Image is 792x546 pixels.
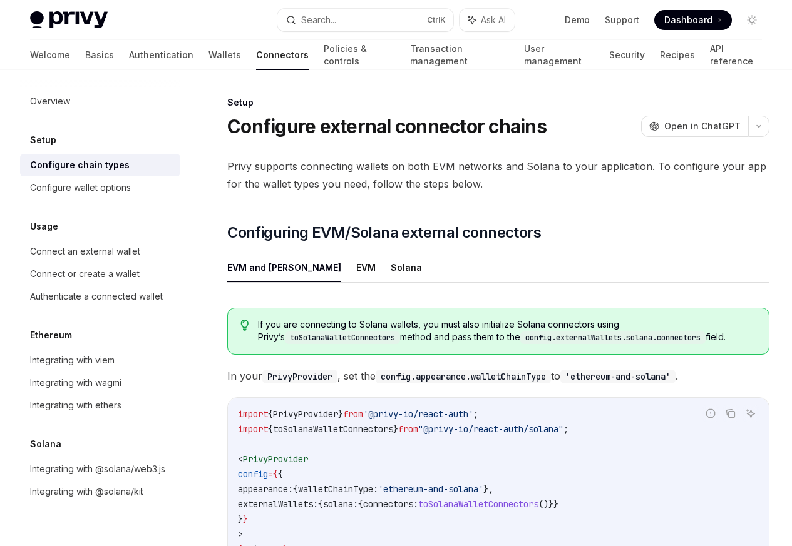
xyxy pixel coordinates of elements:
div: Integrating with wagmi [30,375,121,390]
a: Configure wallet options [20,176,180,199]
code: config.appearance.walletChainType [376,370,551,383]
a: Demo [565,14,590,26]
a: Authenticate a connected wallet [20,285,180,308]
a: Dashboard [654,10,732,30]
span: PrivyProvider [273,408,338,420]
a: Connectors [256,40,309,70]
span: Privy supports connecting wallets on both EVM networks and Solana to your application. To configu... [227,158,769,193]
span: ; [563,423,568,435]
span: Ctrl K [427,15,446,25]
div: Setup [227,96,769,109]
a: Integrating with @solana/web3.js [20,458,180,480]
div: Authenticate a connected wallet [30,289,163,304]
code: config.externalWallets.solana.connectors [520,331,706,344]
a: Integrating with ethers [20,394,180,417]
div: Configure chain types [30,158,130,173]
a: Configure chain types [20,154,180,176]
span: 'ethereum-and-solana' [378,483,483,495]
span: }, [483,483,493,495]
span: } [393,423,398,435]
span: from [398,423,418,435]
a: Basics [85,40,114,70]
span: walletChainType: [298,483,378,495]
a: Integrating with @solana/kit [20,480,180,503]
span: { [268,408,273,420]
span: If you are connecting to Solana wallets, you must also initialize Solana connectors using Privy’s... [258,318,756,344]
span: import [238,408,268,420]
a: Welcome [30,40,70,70]
span: from [343,408,363,420]
div: Integrating with @solana/web3.js [30,462,165,477]
span: toSolanaWalletConnectors [418,498,538,510]
a: Connect or create a wallet [20,263,180,285]
span: appearance: [238,483,293,495]
a: Integrating with viem [20,349,180,372]
span: import [238,423,268,435]
button: EVM and [PERSON_NAME] [227,253,341,282]
span: '@privy-io/react-auth' [363,408,473,420]
a: User management [524,40,594,70]
span: } [338,408,343,420]
span: Open in ChatGPT [664,120,741,133]
a: Support [605,14,639,26]
span: } [238,513,243,525]
span: { [273,468,278,480]
a: Overview [20,90,180,113]
button: Toggle dark mode [742,10,762,30]
div: Integrating with @solana/kit [30,484,143,499]
span: config [238,468,268,480]
a: Policies & controls [324,40,395,70]
img: light logo [30,11,108,29]
button: Report incorrect code [702,405,719,422]
span: { [268,423,273,435]
span: Ask AI [481,14,506,26]
a: Transaction management [410,40,509,70]
span: connectors: [363,498,418,510]
span: "@privy-io/react-auth/solana" [418,423,563,435]
span: > [238,528,243,540]
span: } [243,513,248,525]
a: API reference [710,40,762,70]
h5: Setup [30,133,56,148]
h5: Ethereum [30,328,72,343]
button: Search...CtrlK [277,9,453,31]
div: Integrating with ethers [30,398,121,413]
span: ()}} [538,498,558,510]
span: { [278,468,283,480]
div: Search... [301,13,336,28]
button: Ask AI [460,9,515,31]
span: PrivyProvider [243,453,308,465]
code: PrivyProvider [262,370,337,383]
div: Connect or create a wallet [30,266,140,281]
span: solana: [323,498,358,510]
span: Dashboard [664,14,712,26]
h5: Solana [30,437,61,452]
span: Configuring EVM/Solana external connectors [227,223,541,243]
code: 'ethereum-and-solana' [560,370,676,383]
a: Connect an external wallet [20,240,180,263]
span: { [318,498,323,510]
a: Recipes [660,40,695,70]
button: Solana [391,253,422,282]
span: < [238,453,243,465]
span: externalWallets: [238,498,318,510]
button: Open in ChatGPT [641,116,748,137]
button: EVM [356,253,376,282]
svg: Tip [240,320,249,331]
a: Authentication [129,40,193,70]
code: toSolanaWalletConnectors [285,331,400,344]
span: toSolanaWalletConnectors [273,423,393,435]
div: Overview [30,94,70,109]
div: Connect an external wallet [30,244,140,259]
h1: Configure external connector chains [227,115,547,138]
a: Integrating with wagmi [20,372,180,394]
h5: Usage [30,219,58,234]
span: { [293,483,298,495]
a: Security [609,40,645,70]
button: Copy the contents from the code block [723,405,739,422]
span: ; [473,408,478,420]
span: { [358,498,363,510]
a: Wallets [208,40,241,70]
span: In your , set the to . [227,367,769,385]
div: Integrating with viem [30,353,115,368]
